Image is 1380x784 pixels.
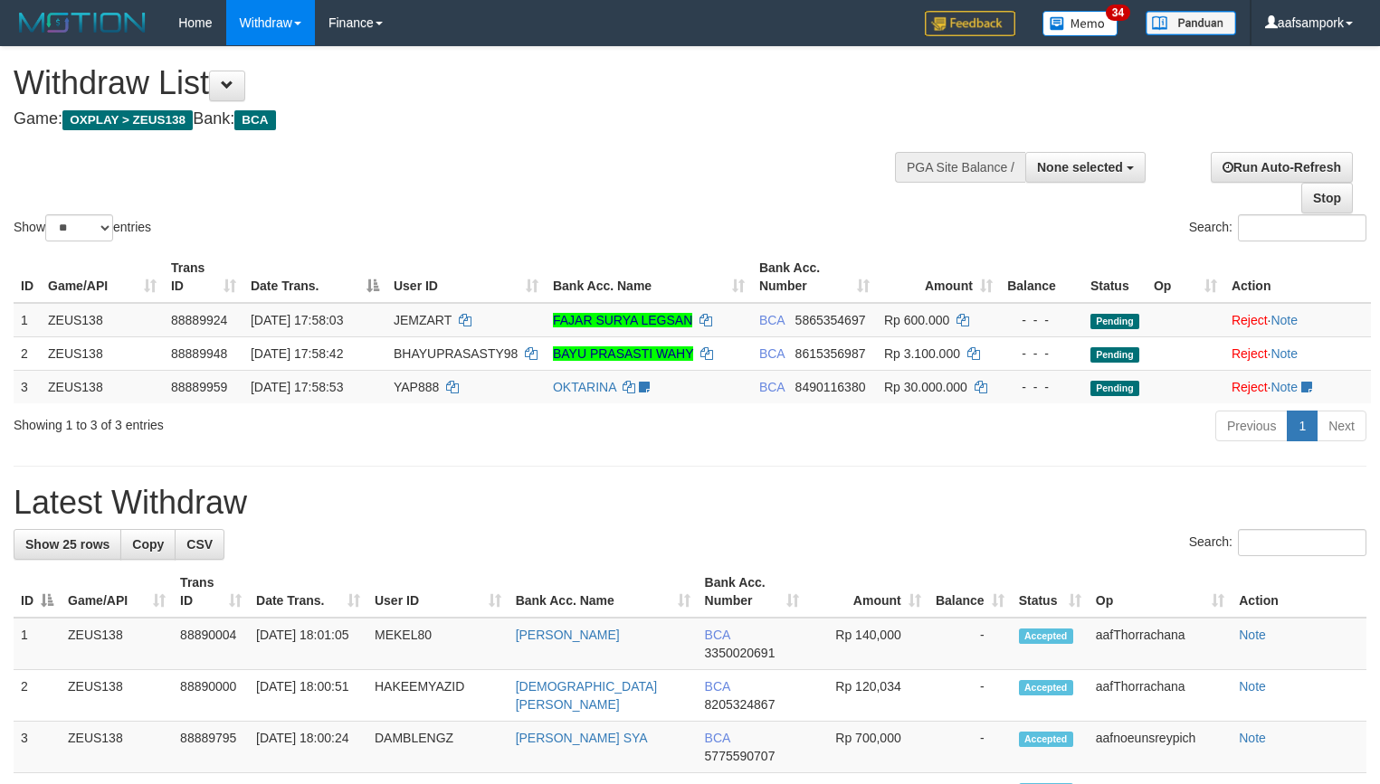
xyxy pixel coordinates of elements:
span: 88889948 [171,346,227,361]
td: ZEUS138 [61,722,173,773]
span: [DATE] 17:58:42 [251,346,343,361]
a: [DEMOGRAPHIC_DATA][PERSON_NAME] [516,679,658,712]
a: FAJAR SURYA LEGSAN [553,313,692,327]
td: Rp 140,000 [806,618,928,670]
a: Reject [1232,346,1268,361]
span: Accepted [1019,680,1073,695]
span: BCA [705,628,730,642]
td: · [1224,303,1371,337]
td: aafThorrachana [1089,670,1232,722]
td: 1 [14,618,61,670]
span: BHAYUPRASASTY98 [394,346,518,361]
td: [DATE] 18:01:05 [249,618,367,670]
div: - - - [1007,345,1076,363]
td: ZEUS138 [41,336,164,370]
label: Search: [1189,214,1366,241]
img: MOTION_logo.png [14,9,151,36]
span: BCA [234,110,275,130]
span: YAP888 [394,380,439,394]
div: - - - [1007,311,1076,329]
img: Feedback.jpg [925,11,1015,36]
a: Note [1239,628,1266,642]
th: Action [1224,251,1371,303]
span: Pending [1090,381,1139,396]
td: aafnoeunsreypich [1089,722,1232,773]
span: Rp 30.000.000 [884,380,967,394]
div: Showing 1 to 3 of 3 entries [14,409,561,434]
td: 3 [14,722,61,773]
a: [PERSON_NAME] [516,628,620,642]
span: Pending [1090,347,1139,363]
th: Status: activate to sort column ascending [1012,566,1089,618]
td: Rp 120,034 [806,670,928,722]
a: Next [1317,411,1366,441]
td: ZEUS138 [61,670,173,722]
span: Copy 8615356987 to clipboard [795,346,866,361]
th: Amount: activate to sort column ascending [877,251,1000,303]
th: Status [1083,251,1147,303]
span: JEMZART [394,313,452,327]
a: Note [1239,731,1266,745]
td: Rp 700,000 [806,722,928,773]
a: Note [1239,679,1266,694]
a: Show 25 rows [14,529,121,560]
td: ZEUS138 [61,618,173,670]
span: Copy 8490116380 to clipboard [795,380,866,394]
span: None selected [1037,160,1123,175]
span: BCA [759,380,785,394]
th: ID [14,251,41,303]
th: Action [1232,566,1366,618]
a: Reject [1232,380,1268,394]
td: · [1224,336,1371,370]
td: - [928,618,1012,670]
td: 3 [14,370,41,403]
span: Copy 5775590707 to clipboard [705,749,776,763]
input: Search: [1238,529,1366,556]
span: Accepted [1019,628,1073,644]
label: Search: [1189,529,1366,556]
th: Bank Acc. Number: activate to sort column ascending [752,251,877,303]
th: Bank Acc. Name: activate to sort column ascending [546,251,752,303]
span: 34 [1106,5,1130,21]
span: [DATE] 17:58:53 [251,380,343,394]
a: Stop [1301,183,1353,213]
h1: Latest Withdraw [14,485,1366,521]
span: [DATE] 17:58:03 [251,313,343,327]
span: Copy 8205324867 to clipboard [705,697,776,712]
th: User ID: activate to sort column ascending [367,566,509,618]
a: [PERSON_NAME] SYA [516,731,648,745]
th: Date Trans.: activate to sort column descending [243,251,386,303]
label: Show entries [14,214,151,241]
span: Pending [1090,314,1139,329]
td: 88890000 [173,670,249,722]
td: [DATE] 18:00:51 [249,670,367,722]
span: Show 25 rows [25,537,109,552]
button: None selected [1025,152,1146,183]
th: Op: activate to sort column ascending [1147,251,1224,303]
span: Rp 3.100.000 [884,346,960,361]
a: BAYU PRASASTI WAHY [553,346,693,361]
td: HAKEEMYAZID [367,670,509,722]
span: BCA [759,346,785,361]
td: aafThorrachana [1089,618,1232,670]
a: Run Auto-Refresh [1211,152,1353,183]
th: Game/API: activate to sort column ascending [61,566,173,618]
span: 88889959 [171,380,227,394]
th: Bank Acc. Name: activate to sort column ascending [509,566,698,618]
input: Search: [1238,214,1366,241]
span: Copy 5865354697 to clipboard [795,313,866,327]
th: Trans ID: activate to sort column ascending [173,566,249,618]
th: Balance: activate to sort column ascending [928,566,1012,618]
td: ZEUS138 [41,370,164,403]
th: Date Trans.: activate to sort column ascending [249,566,367,618]
span: BCA [759,313,785,327]
span: Copy 3350020691 to clipboard [705,646,776,660]
span: CSV [186,537,213,552]
span: BCA [705,679,730,694]
th: Amount: activate to sort column ascending [806,566,928,618]
span: BCA [705,731,730,745]
a: CSV [175,529,224,560]
td: - [928,670,1012,722]
td: DAMBLENGZ [367,722,509,773]
a: Reject [1232,313,1268,327]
